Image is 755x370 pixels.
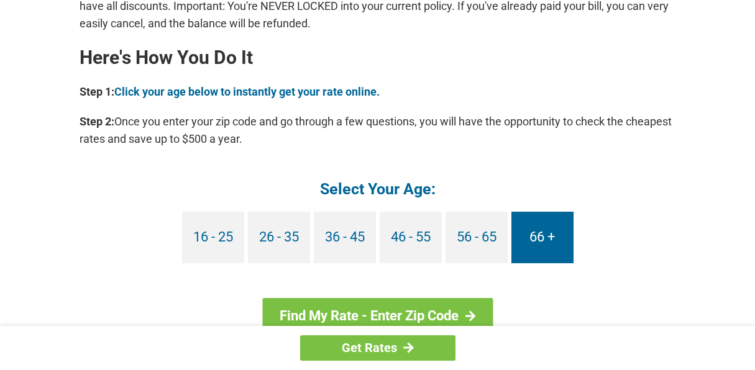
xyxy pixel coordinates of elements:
[248,212,310,263] a: 26 - 35
[80,115,114,128] b: Step 2:
[300,335,455,361] a: Get Rates
[511,212,574,263] a: 66 +
[114,85,380,98] a: Click your age below to instantly get your rate online.
[380,212,442,263] a: 46 - 55
[80,85,114,98] b: Step 1:
[80,179,676,199] h4: Select Your Age:
[446,212,508,263] a: 56 - 65
[314,212,376,263] a: 36 - 45
[80,113,676,148] p: Once you enter your zip code and go through a few questions, you will have the opportunity to che...
[80,48,676,68] h2: Here's How You Do It
[182,212,244,263] a: 16 - 25
[262,298,493,334] a: Find My Rate - Enter Zip Code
